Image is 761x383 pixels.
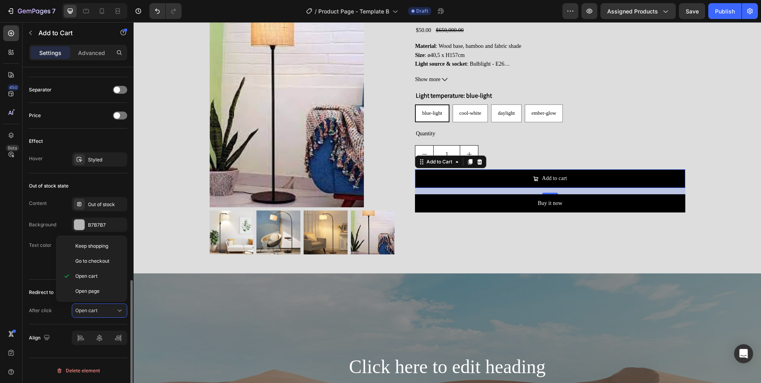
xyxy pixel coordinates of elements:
[38,28,106,38] p: Add to Cart
[734,344,753,363] div: Open Intercom Messenger
[289,88,309,94] span: blue-light
[679,3,705,19] button: Save
[29,333,52,343] div: Align
[75,288,99,295] span: Open page
[29,138,43,145] div: Effect
[404,177,429,186] div: Buy it now
[326,88,348,94] span: cool-white
[29,86,52,93] div: Separator
[281,53,551,62] button: Show more
[416,8,428,15] span: Draft
[408,152,433,161] div: Add to cart
[75,243,108,250] span: Keep shopping
[708,3,742,19] button: Publish
[75,307,98,313] span: Open cart
[3,3,59,19] button: 7
[82,332,545,357] h2: Click here to edit heading
[29,307,52,314] div: After click
[398,88,423,94] span: ember-glow
[29,112,41,119] div: Price
[281,53,307,62] span: Show more
[327,123,344,140] button: increment
[281,147,551,165] button: Add to cart
[291,136,320,143] div: Add to Cart
[52,6,55,16] p: 7
[281,39,333,45] strong: Light source & socket
[29,182,69,190] div: Out of stock state
[315,7,317,15] span: /
[88,222,125,229] div: B7B7B7
[78,49,105,57] p: Advanced
[6,145,19,151] div: Beta
[39,49,61,57] p: Settings
[29,200,47,207] div: Content
[281,172,551,190] button: Buy it now
[29,221,56,228] div: Background
[600,3,676,19] button: Assigned Products
[149,3,182,19] div: Undo/Redo
[300,123,327,140] input: quantity
[88,156,125,163] div: Styled
[134,22,761,383] iframe: To enrich screen reader interactions, please activate Accessibility in Grammarly extension settings
[56,366,100,375] div: Delete element
[29,259,127,273] button: Show more
[29,364,127,377] button: Delete element
[75,258,109,265] span: Go to checkout
[686,8,699,15] span: Save
[75,273,98,280] span: Open cart
[29,155,43,162] div: Hover
[607,7,658,15] span: Assigned Products
[72,303,127,318] button: Open cart
[29,242,52,249] div: Text color
[88,201,125,208] div: Out of stock
[282,123,300,140] button: decrement
[29,289,54,296] div: Redirect to
[281,68,359,79] legend: Light temperature: blue-light
[281,39,371,45] p: : Bulblight - E26
[364,88,381,94] span: daylight
[281,30,291,36] strong: Size
[715,7,735,15] div: Publish
[318,7,389,15] span: Product Page - Template B
[8,84,19,91] div: 450
[281,30,331,36] p: : ø40,5 x H157cm
[281,106,551,117] div: Quantity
